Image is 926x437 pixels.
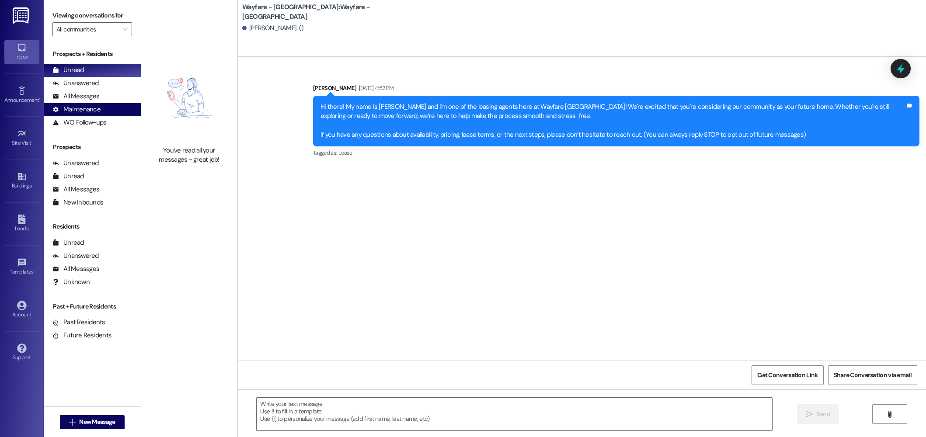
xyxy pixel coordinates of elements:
[52,66,84,75] div: Unread
[357,83,394,93] div: [DATE] 4:52 PM
[886,411,893,418] i: 
[52,198,103,207] div: New Inbounds
[828,365,917,385] button: Share Conversation via email
[4,298,39,322] a: Account
[806,411,813,418] i: 
[752,365,823,385] button: Get Conversation Link
[797,404,839,424] button: Send
[4,255,39,279] a: Templates •
[52,264,99,274] div: All Messages
[52,159,99,168] div: Unanswered
[4,341,39,364] a: Support
[4,126,39,150] a: Site Visit •
[313,146,919,159] div: Tagged as:
[816,409,830,419] span: Send
[52,185,99,194] div: All Messages
[52,331,111,340] div: Future Residents
[79,417,115,427] span: New Message
[320,102,905,140] div: Hi there! My name is [PERSON_NAME] and I'm one of the leasing agents here at Wayfare [GEOGRAPHIC_...
[44,49,141,59] div: Prospects + Residents
[834,371,912,380] span: Share Conversation via email
[313,83,919,96] div: [PERSON_NAME]
[56,22,118,36] input: All communities
[39,96,40,102] span: •
[44,302,141,311] div: Past + Future Residents
[4,212,39,236] a: Leads
[4,40,39,64] a: Inbox
[13,7,31,24] img: ResiDesk Logo
[44,142,141,152] div: Prospects
[52,238,84,247] div: Unread
[52,251,99,260] div: Unanswered
[151,146,228,165] div: You've read all your messages - great job!
[242,3,417,21] b: Wayfare - [GEOGRAPHIC_DATA]: Wayfare - [GEOGRAPHIC_DATA]
[60,415,125,429] button: New Message
[242,24,304,33] div: [PERSON_NAME]. ()
[34,267,35,274] span: •
[52,92,99,101] div: All Messages
[52,105,101,114] div: Maintenance
[52,9,132,22] label: Viewing conversations for
[52,79,99,88] div: Unanswered
[151,54,228,142] img: empty-state
[69,419,76,426] i: 
[44,222,141,231] div: Residents
[4,169,39,193] a: Buildings
[52,118,106,127] div: WO Follow-ups
[338,149,352,156] span: Lease
[52,318,105,327] div: Past Residents
[52,277,90,287] div: Unknown
[52,172,84,181] div: Unread
[757,371,818,380] span: Get Conversation Link
[122,26,127,33] i: 
[31,139,33,145] span: •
